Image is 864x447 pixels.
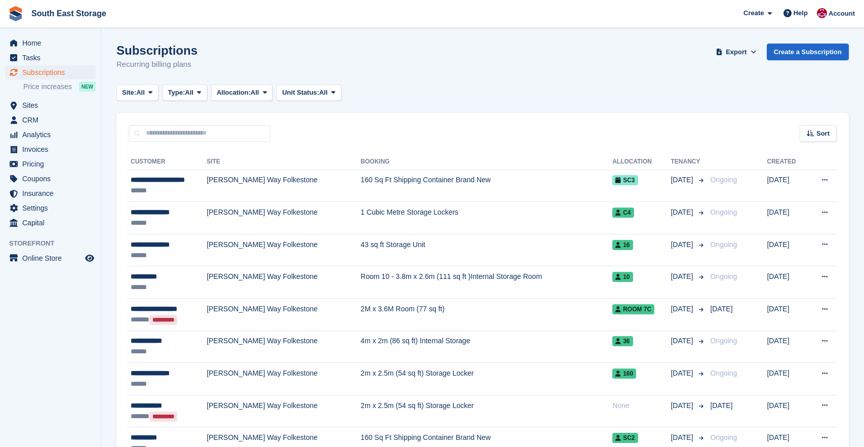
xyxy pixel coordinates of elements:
[22,142,83,156] span: Invoices
[671,304,695,314] span: [DATE]
[168,88,185,98] span: Type:
[710,369,737,377] span: Ongoing
[612,369,636,379] span: 160
[816,129,830,139] span: Sort
[207,395,361,427] td: [PERSON_NAME] Way Folkestone
[671,175,695,185] span: [DATE]
[710,305,732,313] span: [DATE]
[714,44,759,60] button: Export
[22,251,83,265] span: Online Store
[207,299,361,331] td: [PERSON_NAME] Way Folkestone
[116,44,198,57] h1: Subscriptions
[710,176,737,184] span: Ongoing
[671,400,695,411] span: [DATE]
[5,128,96,142] a: menu
[767,170,807,202] td: [DATE]
[22,216,83,230] span: Capital
[710,337,737,345] span: Ongoing
[207,234,361,266] td: [PERSON_NAME] Way Folkestone
[767,363,807,395] td: [DATE]
[361,202,612,234] td: 1 Cubic Metre Storage Lockers
[5,201,96,215] a: menu
[207,154,361,170] th: Site
[671,368,695,379] span: [DATE]
[361,395,612,427] td: 2m x 2.5m (54 sq ft) Storage Locker
[710,272,737,280] span: Ongoing
[817,8,827,18] img: Roger Norris
[5,36,96,50] a: menu
[22,51,83,65] span: Tasks
[22,201,83,215] span: Settings
[671,432,695,443] span: [DATE]
[361,299,612,331] td: 2M x 3.6M Room (77 sq ft)
[116,59,198,70] p: Recurring billing plans
[743,8,764,18] span: Create
[207,266,361,299] td: [PERSON_NAME] Way Folkestone
[5,172,96,186] a: menu
[5,157,96,171] a: menu
[767,299,807,331] td: [DATE]
[79,82,96,92] div: NEW
[612,304,654,314] span: Room 7c
[794,8,808,18] span: Help
[612,400,671,411] div: None
[277,85,341,101] button: Unit Status: All
[5,142,96,156] a: menu
[671,154,706,170] th: Tenancy
[319,88,328,98] span: All
[84,252,96,264] a: Preview store
[122,88,136,98] span: Site:
[9,238,101,249] span: Storefront
[671,239,695,250] span: [DATE]
[767,266,807,299] td: [DATE]
[217,88,251,98] span: Allocation:
[207,170,361,202] td: [PERSON_NAME] Way Folkestone
[129,154,207,170] th: Customer
[23,82,72,92] span: Price increases
[5,216,96,230] a: menu
[5,51,96,65] a: menu
[361,170,612,202] td: 160 Sq Ft Shipping Container Brand New
[612,433,638,443] span: SC2
[23,81,96,92] a: Price increases NEW
[767,154,807,170] th: Created
[207,363,361,395] td: [PERSON_NAME] Way Folkestone
[116,85,159,101] button: Site: All
[767,331,807,363] td: [DATE]
[726,47,747,57] span: Export
[671,336,695,346] span: [DATE]
[136,88,145,98] span: All
[282,88,319,98] span: Unit Status:
[27,5,110,22] a: South East Storage
[710,240,737,249] span: Ongoing
[361,266,612,299] td: Room 10 - 3.8m x 2.6m (111 sq ft )Internal Storage Room
[710,433,737,441] span: Ongoing
[22,186,83,200] span: Insurance
[361,154,612,170] th: Booking
[207,331,361,363] td: [PERSON_NAME] Way Folkestone
[612,336,633,346] span: 36
[22,98,83,112] span: Sites
[361,363,612,395] td: 2m x 2.5m (54 sq ft) Storage Locker
[767,44,849,60] a: Create a Subscription
[671,207,695,218] span: [DATE]
[829,9,855,19] span: Account
[251,88,259,98] span: All
[767,234,807,266] td: [DATE]
[163,85,207,101] button: Type: All
[5,65,96,79] a: menu
[5,98,96,112] a: menu
[5,113,96,127] a: menu
[22,157,83,171] span: Pricing
[22,36,83,50] span: Home
[710,208,737,216] span: Ongoing
[22,113,83,127] span: CRM
[710,401,732,410] span: [DATE]
[671,271,695,282] span: [DATE]
[207,202,361,234] td: [PERSON_NAME] Way Folkestone
[22,128,83,142] span: Analytics
[612,272,633,282] span: 10
[612,154,671,170] th: Allocation
[211,85,273,101] button: Allocation: All
[767,395,807,427] td: [DATE]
